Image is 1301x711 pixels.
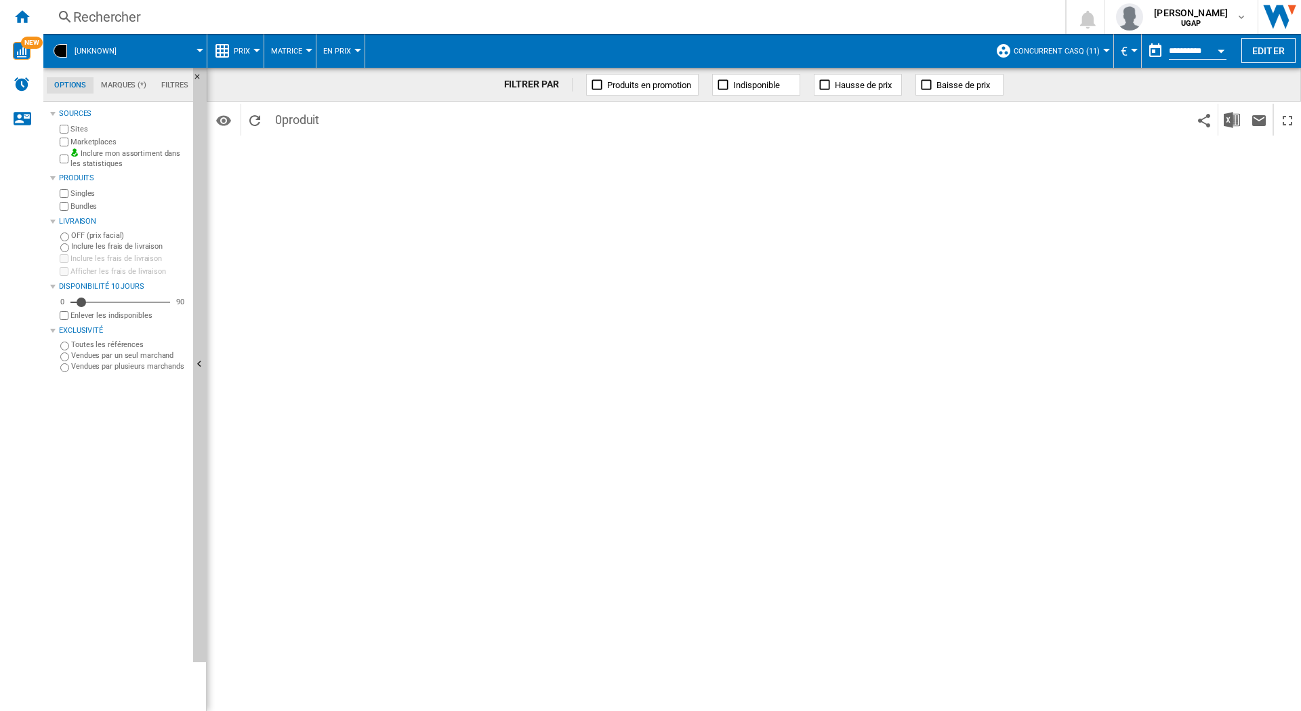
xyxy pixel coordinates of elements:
button: Hausse de prix [814,74,902,96]
span: produit [282,113,319,127]
div: 90 [173,297,188,307]
label: Inclure mon assortiment dans les statistiques [70,148,188,169]
div: concurrent casq (11) [995,34,1107,68]
input: OFF (prix facial) [60,232,69,241]
span: Baisse de prix [936,80,990,90]
span: concurrent casq (11) [1014,47,1100,56]
b: UGAP [1181,19,1201,28]
div: Prix [214,34,257,68]
input: Vendues par un seul marchand [60,352,69,361]
button: md-calendar [1142,37,1169,64]
label: Inclure les frais de livraison [70,253,188,264]
span: Prix [234,47,250,56]
img: excel-24x24.png [1224,112,1240,128]
div: FILTRER PAR [504,78,573,92]
button: En Prix [323,34,358,68]
input: Sites [60,125,68,134]
label: Toutes les références [71,340,188,350]
input: Inclure les frais de livraison [60,243,69,252]
button: Prix [234,34,257,68]
input: Inclure mon assortiment dans les statistiques [60,150,68,167]
button: Matrice [271,34,309,68]
md-tab-item: Filtres [154,77,196,94]
button: Editer [1241,38,1296,63]
button: concurrent casq (11) [1014,34,1107,68]
span: Indisponible [733,80,780,90]
label: Singles [70,188,188,199]
span: [PERSON_NAME] [1154,6,1228,20]
span: Hausse de prix [835,80,892,90]
button: Produits en promotion [586,74,699,96]
input: Inclure les frais de livraison [60,254,68,263]
label: Enlever les indisponibles [70,310,188,321]
input: Vendues par plusieurs marchands [60,363,69,372]
input: Toutes les références [60,342,69,350]
button: Indisponible [712,74,800,96]
img: wise-card.svg [13,42,30,60]
span: Matrice [271,47,302,56]
button: Open calendar [1209,37,1233,61]
span: En Prix [323,47,351,56]
button: [UNKNOWN] [75,34,130,68]
div: Rechercher [73,7,1030,26]
button: Baisse de prix [915,74,1004,96]
button: Plein écran [1274,104,1301,136]
div: Disponibilité 10 Jours [59,281,188,292]
button: Télécharger au format Excel [1218,104,1245,136]
img: alerts-logo.svg [14,76,30,92]
md-tab-item: Options [47,77,94,94]
input: Marketplaces [60,138,68,146]
button: Recharger [241,104,268,136]
label: Vendues par un seul marchand [71,350,188,361]
button: Masquer [193,68,209,92]
div: Livraison [59,216,188,227]
md-menu: Currency [1114,34,1142,68]
span: 0 [268,104,326,132]
label: OFF (prix facial) [71,230,188,241]
div: Sources [59,108,188,119]
label: Sites [70,124,188,134]
input: Afficher les frais de livraison [60,311,68,320]
img: mysite-bg-18x18.png [70,148,79,157]
label: Bundles [70,201,188,211]
span: € [1121,44,1128,58]
button: Options [210,108,237,132]
div: Produits [59,173,188,184]
button: Partager ce bookmark avec d'autres [1191,104,1218,136]
div: 0 [57,297,68,307]
div: [UNKNOWN] [50,34,200,68]
label: Vendues par plusieurs marchands [71,361,188,371]
span: Produits en promotion [607,80,691,90]
span: [UNKNOWN] [75,47,117,56]
button: Envoyer ce rapport par email [1245,104,1273,136]
input: Singles [60,189,68,198]
input: Afficher les frais de livraison [60,267,68,276]
button: Masquer [193,68,207,662]
label: Afficher les frais de livraison [70,266,188,277]
button: € [1121,34,1134,68]
label: Marketplaces [70,137,188,147]
img: profile.jpg [1116,3,1143,31]
md-tab-item: Marques (*) [94,77,154,94]
input: Bundles [60,202,68,211]
md-slider: Disponibilité [70,296,170,309]
span: NEW [21,37,43,49]
label: Inclure les frais de livraison [71,241,188,251]
div: Exclusivité [59,325,188,336]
